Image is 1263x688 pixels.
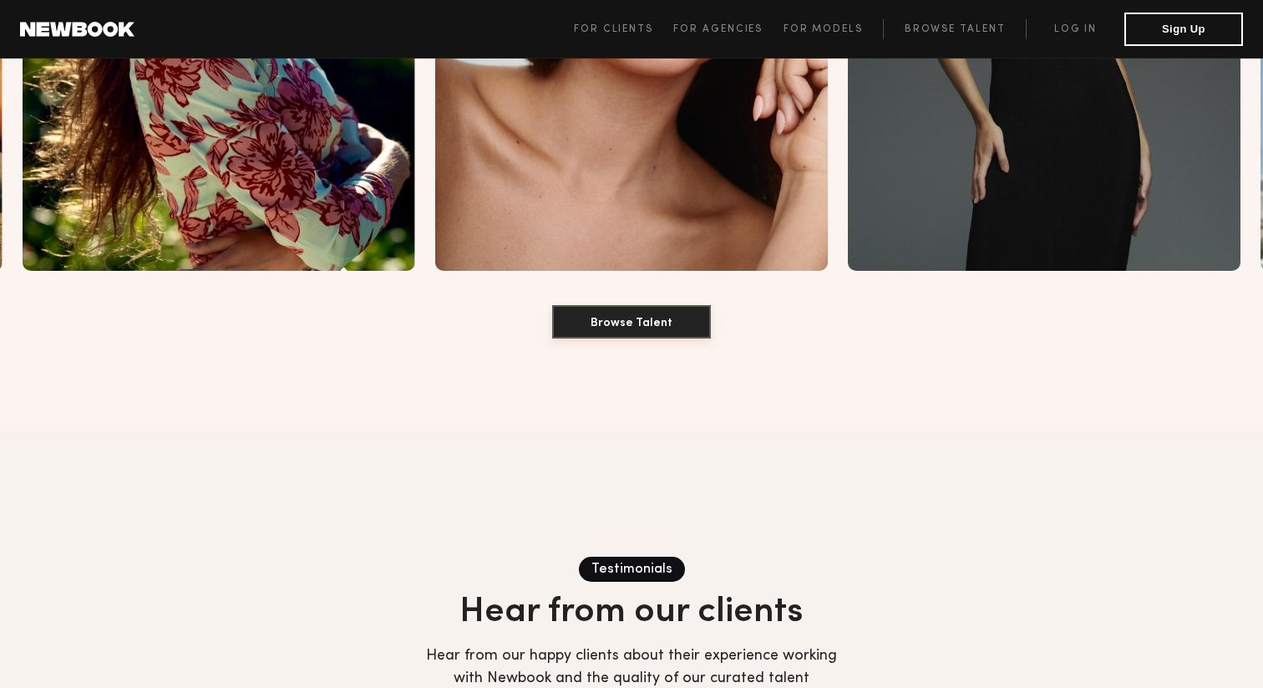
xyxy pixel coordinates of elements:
span: For Models [784,24,863,34]
span: For Agencies [673,24,763,34]
span: For Clients [574,24,653,34]
button: Browse Talent [552,305,711,339]
button: Sign Up [1124,13,1243,46]
h2: Hear from our clients [459,592,804,634]
a: For Models [784,19,884,39]
a: For Clients [574,19,673,39]
span: Testimonials [579,557,685,582]
a: Browse Talent [883,19,1026,39]
a: Log in [1026,19,1124,39]
a: For Agencies [673,19,783,39]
